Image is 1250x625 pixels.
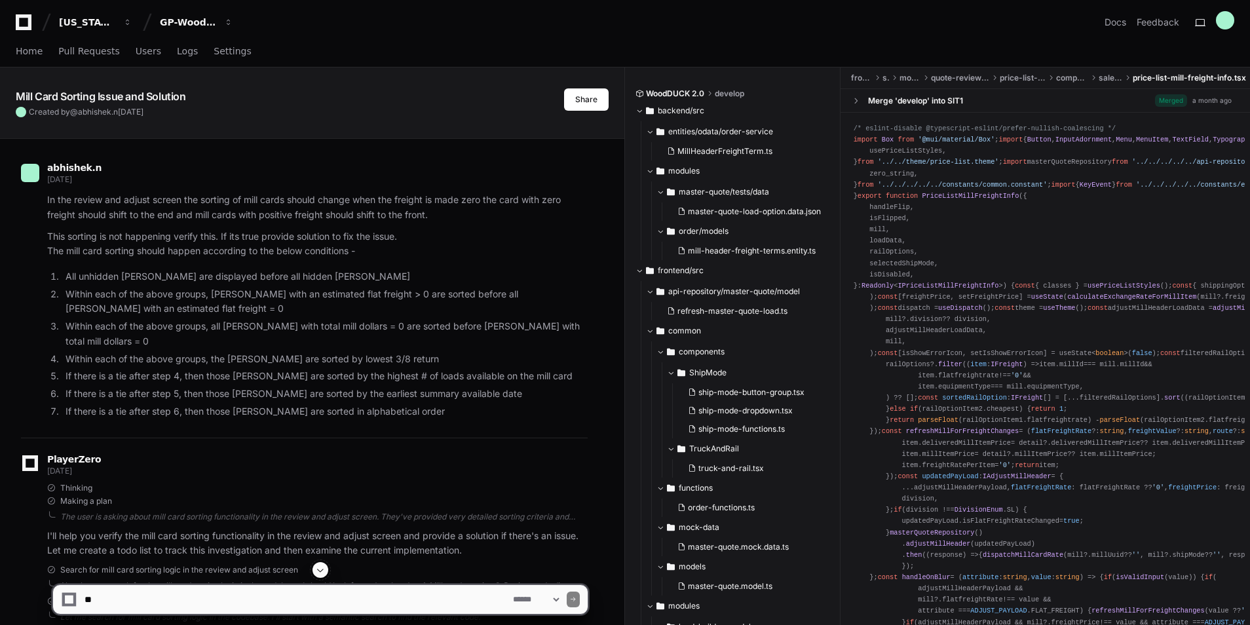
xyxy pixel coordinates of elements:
span: quote-review-module [931,73,989,83]
button: master-quote/tests/data [656,181,831,202]
span: deliveredMillItemPrice [922,439,1011,447]
button: common [646,320,841,341]
span: function [886,192,918,200]
span: usePriceListStyles [1088,282,1160,290]
span: return [1015,461,1039,469]
svg: Directory [667,480,675,496]
button: master-quote.mock.data.ts [672,538,833,556]
span: isFlatFreightRateChanged [962,517,1059,525]
span: freightPrice [1168,483,1217,491]
button: [US_STATE] Pacific [54,10,138,34]
a: Docs [1105,16,1126,29]
span: string [1100,427,1124,435]
span: @ [70,107,78,117]
p: I'll help you verify the mill card sorting functionality in the review and adjust screen and prov... [47,529,588,559]
div: Merge 'develop' into SIT1 [868,96,963,106]
span: dispatchMillCardRate [983,551,1063,559]
button: modules [646,161,831,181]
span: api-repository/master-quote/model [668,286,800,297]
span: millItemPrice [1100,450,1152,458]
span: entities/odata/order-service [668,126,773,137]
span: functions [679,483,713,493]
svg: Directory [656,323,664,339]
span: '0' [1152,483,1164,491]
span: if [910,405,918,413]
span: import [1051,181,1076,189]
span: Pull Requests [58,47,119,55]
span: DivisionEnum [955,506,1003,514]
button: ship-mode-dropdown.tsx [683,402,833,420]
span: true [1063,517,1080,525]
span: sort [1164,394,1181,402]
button: truck-and-rail.tsx [683,459,833,478]
svg: Directory [646,103,654,119]
span: '0' [998,461,1010,469]
span: TextField [1173,136,1209,143]
span: millId [1120,360,1144,368]
p: This sorting is not happening verify this. If its true provide solution to fix the issue. The mil... [47,229,588,259]
span: '../../../../../constants/common.constant' [878,181,1048,189]
span: MillHeaderFreightTerm.ts [677,146,772,157]
button: order-functions.ts [672,499,833,517]
button: models [656,556,841,577]
span: { handleFlip, isFlipped, mill, loadData, railOptions, selectedShipMode, isDisabled, }: < > [854,192,1027,290]
span: '../../theme/price-list.theme' [878,158,999,166]
span: parseFloat [918,416,958,424]
span: '@mui/material/Box' [918,136,994,143]
span: deliveredMillItemPrice [1051,439,1141,447]
span: millItemPrice [922,450,974,458]
span: models [679,561,706,572]
span: else [890,405,906,413]
span: mock-data [679,522,719,533]
li: Within each of the above groups, the [PERSON_NAME] are sorted by lowest 3/8 return [62,352,588,367]
li: If there is a tie after step 5, then those [PERSON_NAME] are sorted by the earliest summary avail... [62,387,588,402]
a: Home [16,37,43,67]
span: price-list-module [1000,73,1046,83]
span: filter [938,360,962,368]
span: useTheme [1043,304,1075,312]
span: develop [715,88,744,99]
span: const [1015,282,1035,290]
span: Thinking [60,483,92,493]
span: from [1112,158,1128,166]
span: frontend/src [658,265,704,276]
app-text-character-animate: Mill Card Sorting Issue and Solution [16,90,186,103]
span: from [858,158,874,166]
span: IFreight [1011,394,1043,402]
a: Pull Requests [58,37,119,67]
svg: Directory [677,365,685,381]
span: Users [136,47,161,55]
span: order-functions.ts [688,502,755,513]
span: flatfreightrate [1027,416,1088,424]
span: cheapest [987,405,1019,413]
span: SL [1007,506,1015,514]
span: [DATE] [118,107,143,117]
li: Within each of the above groups, [PERSON_NAME] with an estimated flat freight > 0 are sorted befo... [62,287,588,317]
span: export [858,192,882,200]
span: order/models [679,226,729,237]
svg: Directory [667,223,675,239]
span: response [930,551,962,559]
span: then [906,551,922,559]
li: If there is a tie after step 4, then those [PERSON_NAME] are sorted by the highest # of loads ava... [62,369,588,384]
button: entities/odata/order-service [646,121,831,142]
span: Logs [177,47,198,55]
span: MenuItem [1136,136,1168,143]
span: updatedPayLoad [922,472,978,480]
span: Menu [1116,136,1132,143]
span: flatFreightRate [1031,427,1091,435]
span: refreshMillForFreightChanges [906,427,1019,435]
span: Readonly [862,282,894,290]
span: import [1003,158,1027,166]
span: division [910,315,942,323]
span: modules [900,73,920,83]
span: const [898,472,918,480]
span: ( ) => [926,551,979,559]
span: ship-mode-dropdown.tsx [698,406,793,416]
a: Logs [177,37,198,67]
span: common [668,326,701,336]
button: ship-mode-functions.ts [683,420,833,438]
span: const [918,394,938,402]
span: InputAdornment [1055,136,1112,143]
span: const [1160,349,1181,357]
